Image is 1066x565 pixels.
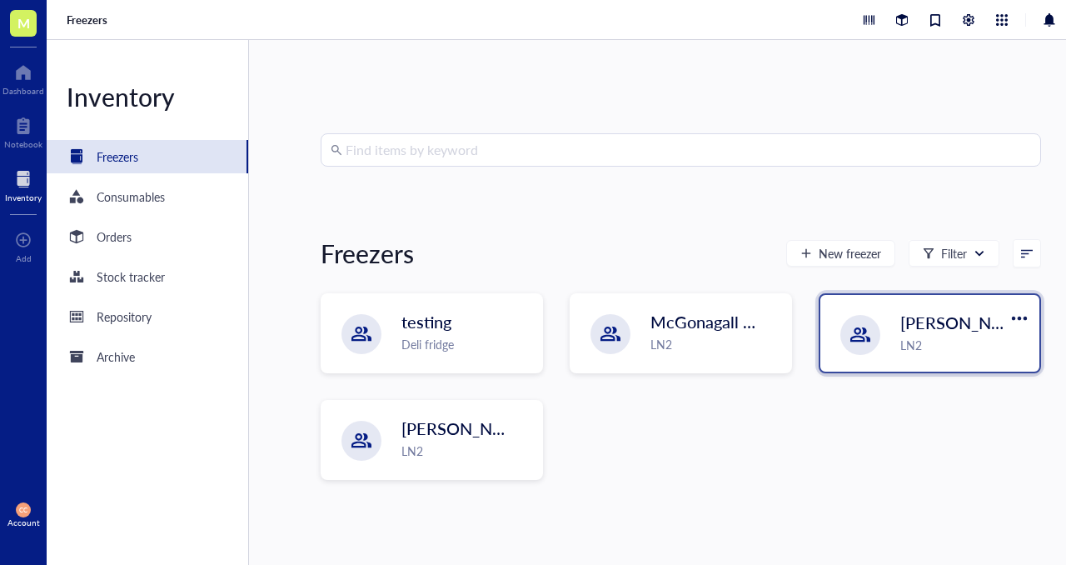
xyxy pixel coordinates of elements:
a: Notebook [4,112,42,149]
span: testing [401,310,451,333]
div: Inventory [5,192,42,202]
div: Notebook [4,139,42,149]
a: Orders [47,220,248,253]
span: [PERSON_NAME]-A [900,311,1051,334]
div: LN2 [401,442,532,460]
a: Consumables [47,180,248,213]
div: Consumables [97,187,165,206]
button: New freezer [786,240,895,267]
div: Add [16,253,32,263]
span: M [17,12,30,33]
a: Freezers [47,140,248,173]
a: Repository [47,300,248,333]
div: Dashboard [2,86,44,96]
span: New freezer [819,247,881,260]
a: Archive [47,340,248,373]
a: Dashboard [2,59,44,96]
div: Repository [97,307,152,326]
span: CC [19,506,28,513]
div: LN2 [650,335,781,353]
div: Archive [97,347,135,366]
a: Freezers [67,12,111,27]
div: Freezers [321,237,414,270]
div: LN2 [900,336,1029,354]
div: Stock tracker [97,267,165,286]
div: Orders [97,227,132,246]
div: Freezers [97,147,138,166]
span: McGonagall @ [PERSON_NAME] [650,310,894,333]
div: Deli fridge [401,335,532,353]
div: Account [7,517,40,527]
a: Inventory [5,166,42,202]
div: Inventory [47,80,248,113]
div: Filter [941,244,967,262]
span: [PERSON_NAME]-B [401,417,551,440]
a: Stock tracker [47,260,248,293]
